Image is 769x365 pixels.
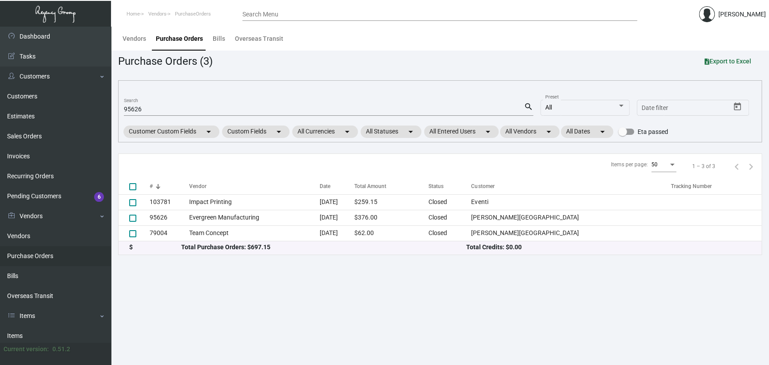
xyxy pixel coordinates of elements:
span: 50 [651,161,658,168]
mat-chip: All Currencies [292,126,358,138]
button: Previous page [729,159,744,173]
mat-icon: arrow_drop_down [203,126,214,137]
div: Vendor [189,182,206,190]
div: Purchase Orders (3) [118,53,213,69]
span: All [545,104,552,111]
div: Vendor [189,182,319,190]
div: Overseas Transit [235,34,283,43]
td: 103781 [150,194,189,210]
td: $376.00 [354,210,428,225]
span: Export to Excel [705,58,751,65]
mat-chip: All Dates [561,126,613,138]
td: [PERSON_NAME][GEOGRAPHIC_DATA] [471,225,670,241]
mat-select: Items per page: [651,162,676,168]
mat-chip: All Vendors [500,126,559,138]
td: Team Concept [189,225,319,241]
button: Open calendar [730,100,745,114]
mat-icon: arrow_drop_down [543,126,554,137]
div: [PERSON_NAME] [718,10,766,19]
div: Total Purchase Orders: $697.15 [181,243,466,252]
mat-chip: Customer Custom Fields [123,126,219,138]
div: $ [129,243,181,252]
span: PurchaseOrders [175,11,211,17]
div: Items per page: [611,161,648,169]
input: End date [677,105,719,112]
mat-chip: All Entered Users [424,126,499,138]
mat-chip: Custom Fields [222,126,289,138]
span: Vendors [148,11,166,17]
td: [DATE] [320,210,354,225]
button: Next page [744,159,758,173]
mat-icon: arrow_drop_down [597,126,608,137]
td: Evergreen Manufacturing [189,210,319,225]
div: Customer [471,182,494,190]
mat-icon: arrow_drop_down [483,126,493,137]
td: Eventi [471,194,670,210]
td: Closed [428,194,472,210]
mat-icon: search [524,102,533,112]
mat-icon: arrow_drop_down [405,126,416,137]
div: Tracking Number [671,182,712,190]
td: [DATE] [320,225,354,241]
div: Current version: [4,345,49,354]
div: Date [320,182,354,190]
div: # [150,182,153,190]
span: Home [127,11,140,17]
img: admin@bootstrapmaster.com [699,6,715,22]
div: 0.51.2 [52,345,70,354]
td: Closed [428,210,472,225]
td: [DATE] [320,194,354,210]
input: Start date [642,105,669,112]
td: Impact Printing [189,194,319,210]
div: Tracking Number [671,182,761,190]
div: Customer [471,182,670,190]
div: Status [428,182,444,190]
div: Purchase Orders [156,34,203,43]
td: Closed [428,225,472,241]
div: Date [320,182,330,190]
div: Total Credits: $0.00 [466,243,751,252]
mat-icon: arrow_drop_down [342,126,353,137]
div: # [150,182,189,190]
td: $259.15 [354,194,428,210]
button: Export to Excel [698,53,758,69]
div: Status [428,182,472,190]
span: Eta passed [638,126,668,137]
mat-chip: All Statuses [361,126,421,138]
div: Total Amount [354,182,428,190]
div: Bills [213,34,225,43]
div: Total Amount [354,182,386,190]
mat-icon: arrow_drop_down [274,126,284,137]
td: 95626 [150,210,189,225]
td: $62.00 [354,225,428,241]
td: [PERSON_NAME][GEOGRAPHIC_DATA] [471,210,670,225]
div: Vendors [123,34,146,43]
td: 79004 [150,225,189,241]
div: 1 – 3 of 3 [692,162,715,170]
